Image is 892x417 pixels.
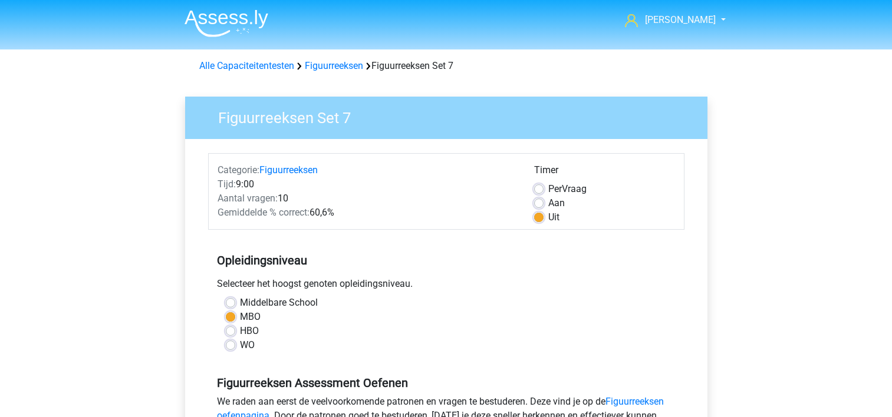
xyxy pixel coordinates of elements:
span: Categorie: [218,164,259,176]
div: 10 [209,191,525,206]
div: 60,6% [209,206,525,220]
a: Figuurreeksen [305,60,363,71]
h5: Opleidingsniveau [217,249,676,272]
div: Timer [534,163,675,182]
img: Assessly [185,9,268,37]
h3: Figuurreeksen Set 7 [204,104,699,127]
label: Vraag [548,182,587,196]
span: Per [548,183,562,194]
a: [PERSON_NAME] [620,13,717,27]
div: 9:00 [209,177,525,191]
a: Figuurreeksen [259,164,318,176]
span: Aantal vragen: [218,193,278,204]
label: HBO [240,324,259,338]
span: Gemiddelde % correct: [218,207,310,218]
h5: Figuurreeksen Assessment Oefenen [217,376,676,390]
label: WO [240,338,255,352]
label: Aan [548,196,565,210]
div: Figuurreeksen Set 7 [195,59,698,73]
label: Uit [548,210,559,224]
div: Selecteer het hoogst genoten opleidingsniveau. [208,277,684,296]
a: Alle Capaciteitentesten [199,60,294,71]
span: [PERSON_NAME] [645,14,716,25]
label: MBO [240,310,261,324]
span: Tijd: [218,178,236,190]
label: Middelbare School [240,296,318,310]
